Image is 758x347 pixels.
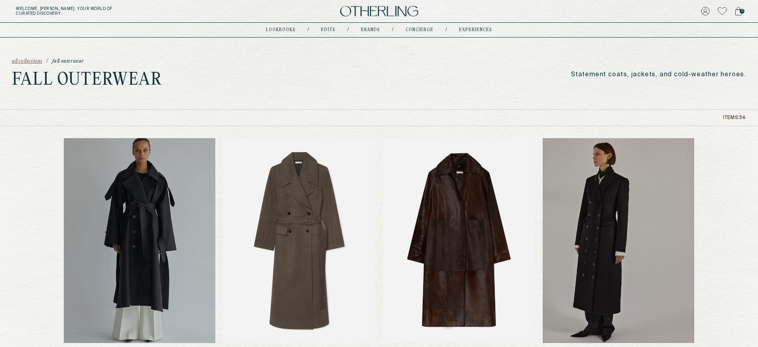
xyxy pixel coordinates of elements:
span: 0 [740,9,744,14]
div: / [392,27,394,33]
div: / [347,27,349,33]
a: Brands [361,28,380,32]
a: experiences [459,28,492,32]
a: concierge [406,28,433,32]
a: lookbooks [266,28,295,32]
img: Micaela Coat [64,138,215,343]
h1: Fall Outerwear [12,72,162,88]
span: Fall Outerwear [52,59,84,64]
img: logo [340,6,418,17]
a: Edits [321,28,335,32]
h5: Welcome, [PERSON_NAME] . Your world of curated discovery. [16,6,234,16]
a: /Fall Outerwear [46,59,84,64]
p: Statement coats, jackets, and cold-weather heroes. [571,71,746,79]
img: Evelyn Coat in Cashmere [543,138,694,343]
a: all collections [12,59,42,64]
div: / [307,27,309,33]
span: / [46,59,48,64]
div: / [445,27,447,33]
img: Polished Calf Hair Coat in Chocolate - Chocolate [383,138,535,343]
img: Belted Peacoat in Melange Wool - Green [223,138,375,343]
p: Items: 34 [723,115,746,121]
a: 0 [735,6,742,17]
